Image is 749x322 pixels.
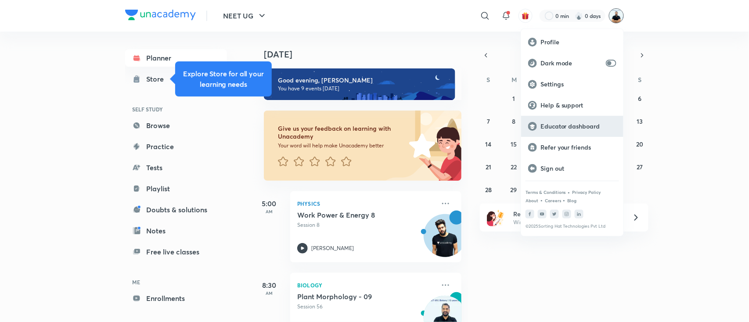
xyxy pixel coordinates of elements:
p: © 2025 Sorting Hat Technologies Pvt Ltd [526,224,619,229]
a: Help & support [521,95,623,116]
p: Settings [540,80,616,88]
a: Profile [521,32,623,53]
a: Educator dashboard [521,116,623,137]
a: Blog [568,198,577,203]
a: Refer your friends [521,137,623,158]
a: Settings [521,74,623,95]
a: About [526,198,538,203]
p: Help & support [540,101,616,109]
p: Sign out [540,165,616,172]
div: • [540,196,543,204]
a: Careers [545,198,561,203]
div: • [563,196,566,204]
a: Privacy Policy [573,190,601,195]
p: Dark mode [540,59,602,67]
a: Terms & Conditions [526,190,566,195]
h5: Explore Store for all your learning needs [182,68,265,89]
div: • [568,188,571,196]
p: Refer your friends [540,143,616,151]
p: Educator dashboard [540,122,616,130]
p: Profile [540,38,616,46]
